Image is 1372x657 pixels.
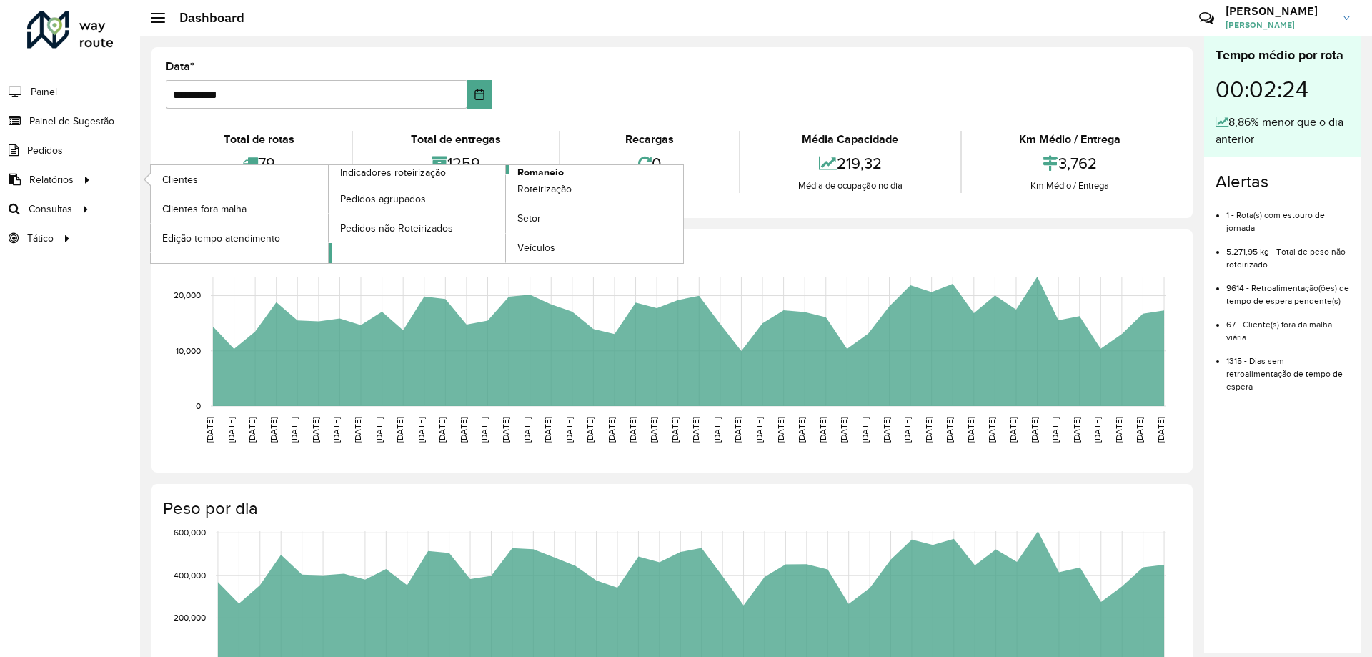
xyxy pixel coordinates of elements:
text: [DATE] [733,417,742,443]
text: [DATE] [1072,417,1081,443]
div: Total de entregas [357,131,555,148]
text: [DATE] [374,417,384,443]
text: [DATE] [417,417,426,443]
text: [DATE] [459,417,468,443]
text: [DATE] [966,417,975,443]
span: Pedidos [27,143,63,158]
text: [DATE] [882,417,891,443]
a: Pedidos agrupados [329,184,506,213]
text: [DATE] [628,417,637,443]
span: Edição tempo atendimento [162,231,280,246]
text: [DATE] [205,417,214,443]
text: [DATE] [501,417,510,443]
h2: Dashboard [165,10,244,26]
text: [DATE] [797,417,806,443]
span: Tático [27,231,54,246]
text: [DATE] [227,417,236,443]
text: 600,000 [174,528,206,537]
span: Pedidos não Roteirizados [340,221,453,236]
text: [DATE] [1156,417,1165,443]
div: 00:02:24 [1216,65,1350,114]
span: Indicadores roteirização [340,165,446,180]
text: [DATE] [332,417,341,443]
span: [PERSON_NAME] [1226,19,1333,31]
h4: Alertas [1216,172,1350,192]
text: [DATE] [1030,417,1039,443]
button: Choose Date [467,80,492,109]
text: [DATE] [712,417,722,443]
text: [DATE] [1050,417,1060,443]
span: Clientes [162,172,198,187]
text: [DATE] [543,417,552,443]
span: Veículos [517,240,555,255]
text: [DATE] [839,417,848,443]
span: Relatórios [29,172,74,187]
a: Setor [506,204,683,233]
a: Clientes fora malha [151,194,328,223]
text: [DATE] [395,417,404,443]
div: 3,762 [965,148,1175,179]
span: Pedidos agrupados [340,192,426,207]
h4: Peso por dia [163,498,1178,519]
li: 67 - Cliente(s) fora da malha viária [1226,307,1350,344]
div: Km Médio / Entrega [965,179,1175,193]
text: 10,000 [176,346,201,355]
text: [DATE] [565,417,574,443]
li: 1 - Rota(s) com estouro de jornada [1226,198,1350,234]
span: Clientes fora malha [162,202,247,217]
text: 200,000 [174,613,206,623]
div: Recargas [564,131,735,148]
text: [DATE] [945,417,954,443]
text: [DATE] [818,417,827,443]
text: [DATE] [776,417,785,443]
li: 9614 - Retroalimentação(ões) de tempo de espera pendente(s) [1226,271,1350,307]
a: Contato Rápido [1191,3,1222,34]
span: Roteirização [517,182,572,197]
div: 219,32 [744,148,956,179]
div: 1259 [357,148,555,179]
div: Km Médio / Entrega [965,131,1175,148]
text: [DATE] [1114,417,1123,443]
div: 0 [564,148,735,179]
text: [DATE] [987,417,996,443]
text: [DATE] [860,417,870,443]
text: [DATE] [289,417,299,443]
a: Veículos [506,234,683,262]
a: Romaneio [329,165,684,263]
span: Setor [517,211,541,226]
span: Consultas [29,202,72,217]
text: [DATE] [649,417,658,443]
text: 400,000 [174,570,206,580]
a: Roteirização [506,175,683,204]
text: [DATE] [924,417,933,443]
text: [DATE] [585,417,595,443]
text: [DATE] [691,417,700,443]
div: 79 [169,148,348,179]
text: [DATE] [607,417,616,443]
text: 0 [196,401,201,410]
text: [DATE] [1008,417,1018,443]
text: [DATE] [1093,417,1102,443]
span: Romaneio [517,165,564,180]
text: 20,000 [174,291,201,300]
li: 5.271,95 kg - Total de peso não roteirizado [1226,234,1350,271]
div: Média de ocupação no dia [744,179,956,193]
text: [DATE] [903,417,912,443]
h3: [PERSON_NAME] [1226,4,1333,18]
span: Painel [31,84,57,99]
a: Edição tempo atendimento [151,224,328,252]
text: [DATE] [353,417,362,443]
text: [DATE] [437,417,447,443]
label: Data [166,58,194,75]
div: Média Capacidade [744,131,956,148]
div: Tempo médio por rota [1216,46,1350,65]
text: [DATE] [247,417,257,443]
div: 8,86% menor que o dia anterior [1216,114,1350,148]
span: Painel de Sugestão [29,114,114,129]
a: Clientes [151,165,328,194]
text: [DATE] [479,417,489,443]
div: Total de rotas [169,131,348,148]
text: [DATE] [269,417,278,443]
text: [DATE] [670,417,680,443]
text: [DATE] [1135,417,1144,443]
